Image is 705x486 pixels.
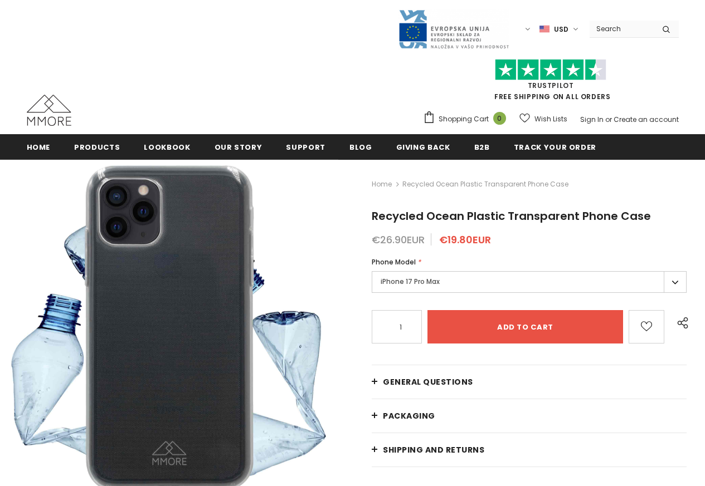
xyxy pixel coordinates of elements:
span: Lookbook [144,142,190,153]
span: Recycled Ocean Plastic Transparent Phone Case [402,178,568,191]
span: Recycled Ocean Plastic Transparent Phone Case [372,208,651,224]
a: Trustpilot [528,81,574,90]
label: iPhone 17 Pro Max [372,271,687,293]
span: Wish Lists [534,114,567,125]
img: MMORE Cases [27,95,71,126]
a: Wish Lists [519,109,567,129]
a: Create an account [614,115,679,124]
a: Products [74,134,120,159]
a: B2B [474,134,490,159]
span: Home [27,142,51,153]
img: Javni Razpis [398,9,509,50]
span: €19.80EUR [439,233,491,247]
input: Add to cart [427,310,623,343]
span: B2B [474,142,490,153]
span: support [286,142,325,153]
a: Javni Razpis [398,24,509,33]
span: 0 [493,112,506,125]
a: Lookbook [144,134,190,159]
a: Home [372,178,392,191]
span: €26.90EUR [372,233,425,247]
a: Home [27,134,51,159]
img: Trust Pilot Stars [495,59,606,81]
a: Shopping Cart 0 [423,111,512,127]
a: PACKAGING [372,399,687,433]
span: or [605,115,612,124]
span: Blog [349,142,372,153]
span: USD [554,24,568,35]
span: Shopping Cart [439,114,489,125]
span: Giving back [396,142,450,153]
a: Sign In [580,115,604,124]
span: Phone Model [372,257,416,267]
span: Products [74,142,120,153]
a: Blog [349,134,372,159]
a: General Questions [372,365,687,399]
span: Shipping and returns [383,444,484,455]
span: Track your order [514,142,596,153]
span: PACKAGING [383,410,435,421]
a: Giving back [396,134,450,159]
img: USD [539,24,550,34]
span: FREE SHIPPING ON ALL ORDERS [423,64,679,101]
span: General Questions [383,376,473,387]
a: support [286,134,325,159]
input: Search Site [590,21,654,37]
a: Track your order [514,134,596,159]
span: Our Story [215,142,262,153]
a: Shipping and returns [372,433,687,467]
a: Our Story [215,134,262,159]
